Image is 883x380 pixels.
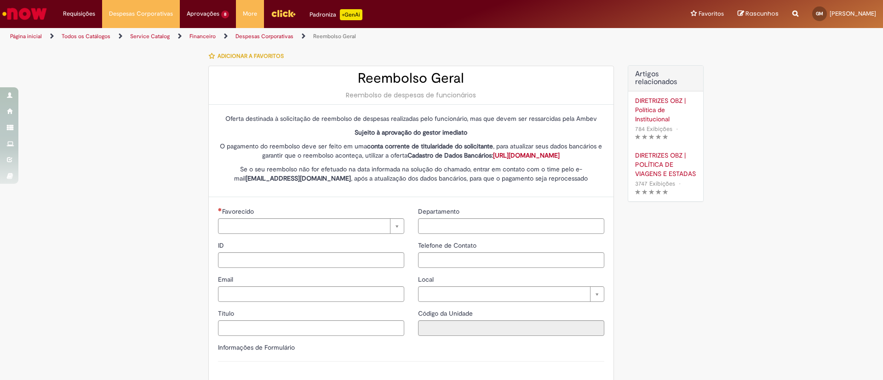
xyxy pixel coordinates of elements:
[738,10,779,18] a: Rascunhos
[310,9,362,20] div: Padroniza
[1,5,48,23] img: ServiceNow
[218,208,222,211] span: Necessários
[218,275,235,284] span: Email
[218,309,236,318] span: Título
[7,28,582,45] ul: Trilhas de página
[418,275,436,284] span: Local
[418,286,604,302] a: Limpar campo Local
[187,9,219,18] span: Aprovações
[418,309,475,318] span: Somente leitura - Código da Unidade
[418,218,604,234] input: Departamento
[418,252,604,268] input: Telefone de Contato
[189,33,216,40] a: Financeiro
[218,52,284,60] span: Adicionar a Favoritos
[367,142,493,150] strong: conta corrente de titularidade do solicitante
[243,9,257,18] span: More
[418,320,604,336] input: Código da Unidade
[745,9,779,18] span: Rascunhos
[218,114,604,123] p: Oferta destinada à solicitação de reembolso de despesas realizadas pelo funcionário, mas que deve...
[218,241,226,250] span: ID
[418,241,478,250] span: Telefone de Contato
[816,11,823,17] span: GM
[235,33,293,40] a: Despesas Corporativas
[218,286,404,302] input: Email
[271,6,296,20] img: click_logo_yellow_360x200.png
[218,164,604,183] p: Se o seu reembolso não for efetuado na data informada na solução do chamado, entrar em contato co...
[407,151,560,159] strong: Cadastro de Dados Bancários:
[218,91,604,100] div: Reembolso de despesas de funcionários
[109,9,173,18] span: Despesas Corporativas
[218,343,295,352] label: Informações de Formulário
[218,320,404,336] input: Título
[418,309,475,318] label: Somente leitura - Código da Unidade
[218,71,604,86] h2: Reembolso Geral
[218,218,404,234] a: Limpar campo Favorecido
[218,252,404,268] input: ID
[63,9,95,18] span: Requisições
[246,174,351,182] strong: [EMAIL_ADDRESS][DOMAIN_NAME]
[10,33,42,40] a: Página inicial
[635,70,696,86] h3: Artigos relacionados
[62,33,110,40] a: Todos os Catálogos
[222,207,256,216] span: Necessários - Favorecido
[340,9,362,20] p: +GenAi
[674,123,680,135] span: •
[418,207,461,216] span: Departamento
[130,33,170,40] a: Service Catalog
[699,9,724,18] span: Favoritos
[493,151,560,159] a: [URL][DOMAIN_NAME]
[221,11,229,18] span: 8
[635,151,696,178] a: DIRETRIZES OBZ | POLÍTICA DE VIAGENS E ESTADAS
[830,10,876,17] span: [PERSON_NAME]
[635,125,672,133] span: 784 Exibições
[355,128,467,136] strong: Sujeito à aprovação do gestor imediato
[313,33,356,40] a: Reembolso Geral
[208,46,289,66] button: Adicionar a Favoritos
[677,177,682,190] span: •
[635,96,696,124] a: DIRETRIZES OBZ | Política de Institucional
[635,180,675,187] span: 3747 Exibições
[218,142,604,160] p: O pagamento do reembolso deve ser feito em uma , para atualizar seus dados bancários e garantir q...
